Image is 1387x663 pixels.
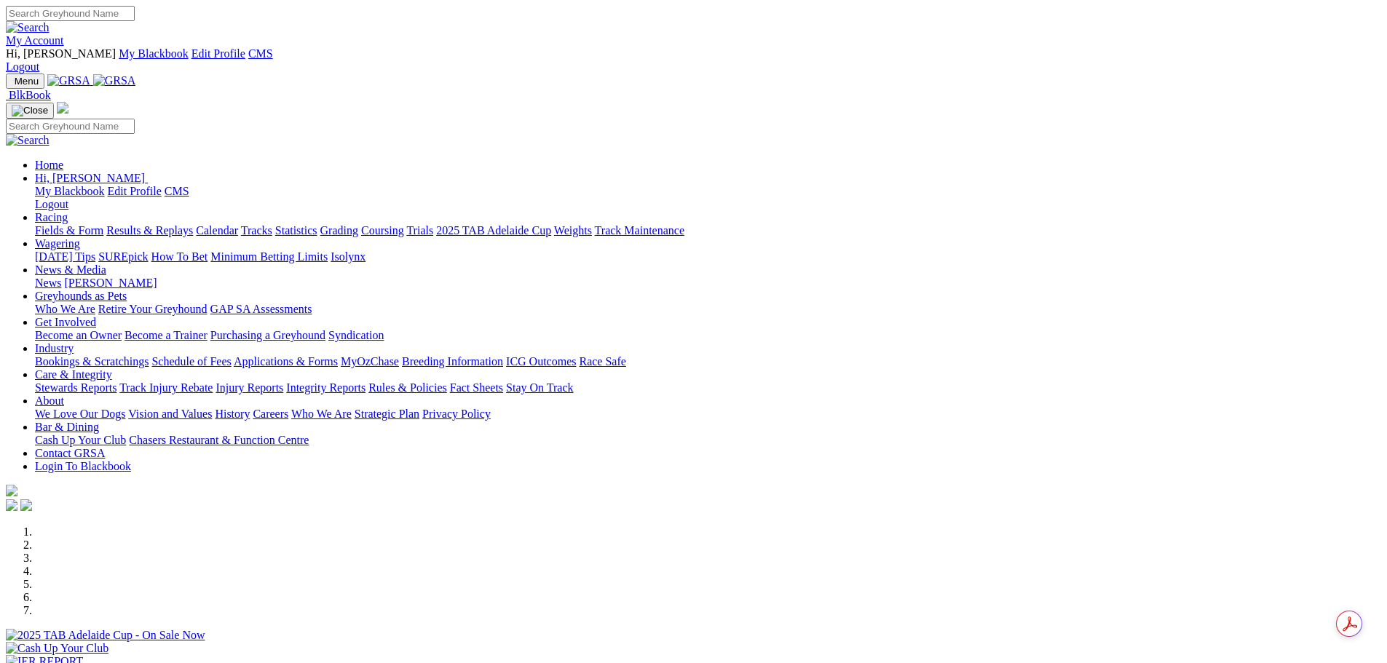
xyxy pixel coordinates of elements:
[35,277,61,289] a: News
[98,303,208,315] a: Retire Your Greyhound
[98,250,148,263] a: SUREpick
[6,119,135,134] input: Search
[402,355,503,368] a: Breeding Information
[35,381,1381,394] div: Care & Integrity
[241,224,272,237] a: Tracks
[328,329,384,341] a: Syndication
[6,34,64,47] a: My Account
[129,434,309,446] a: Chasers Restaurant & Function Centre
[35,394,64,407] a: About
[253,408,288,420] a: Careers
[6,47,1381,74] div: My Account
[119,47,189,60] a: My Blackbook
[64,277,157,289] a: [PERSON_NAME]
[35,303,95,315] a: Who We Are
[6,629,205,642] img: 2025 TAB Adelaide Cup - On Sale Now
[6,60,39,73] a: Logout
[35,250,95,263] a: [DATE] Tips
[151,250,208,263] a: How To Bet
[234,355,338,368] a: Applications & Forms
[35,460,131,472] a: Login To Blackbook
[436,224,551,237] a: 2025 TAB Adelaide Cup
[35,237,80,250] a: Wagering
[6,103,54,119] button: Toggle navigation
[35,250,1381,263] div: Wagering
[128,408,212,420] a: Vision and Values
[6,134,50,147] img: Search
[35,355,149,368] a: Bookings & Scratchings
[106,224,193,237] a: Results & Replays
[196,224,238,237] a: Calendar
[35,329,122,341] a: Become an Owner
[6,74,44,89] button: Toggle navigation
[20,499,32,511] img: twitter.svg
[35,408,125,420] a: We Love Our Dogs
[422,408,491,420] a: Privacy Policy
[450,381,503,394] a: Fact Sheets
[35,342,74,354] a: Industry
[35,211,68,223] a: Racing
[35,224,103,237] a: Fields & Form
[406,224,433,237] a: Trials
[320,224,358,237] a: Grading
[35,434,126,446] a: Cash Up Your Club
[35,381,116,394] a: Stewards Reports
[35,421,99,433] a: Bar & Dining
[12,105,48,116] img: Close
[6,642,108,655] img: Cash Up Your Club
[210,250,328,263] a: Minimum Betting Limits
[216,381,283,394] a: Injury Reports
[506,381,573,394] a: Stay On Track
[579,355,625,368] a: Race Safe
[506,355,576,368] a: ICG Outcomes
[6,6,135,21] input: Search
[35,185,1381,211] div: Hi, [PERSON_NAME]
[595,224,684,237] a: Track Maintenance
[35,172,145,184] span: Hi, [PERSON_NAME]
[35,447,105,459] a: Contact GRSA
[210,329,325,341] a: Purchasing a Greyhound
[35,355,1381,368] div: Industry
[35,290,127,302] a: Greyhounds as Pets
[35,408,1381,421] div: About
[6,47,116,60] span: Hi, [PERSON_NAME]
[57,102,68,114] img: logo-grsa-white.png
[35,303,1381,316] div: Greyhounds as Pets
[47,74,90,87] img: GRSA
[35,434,1381,447] div: Bar & Dining
[35,185,105,197] a: My Blackbook
[361,224,404,237] a: Coursing
[341,355,399,368] a: MyOzChase
[286,381,365,394] a: Integrity Reports
[119,381,213,394] a: Track Injury Rebate
[35,198,68,210] a: Logout
[35,368,112,381] a: Care & Integrity
[15,76,39,87] span: Menu
[191,47,245,60] a: Edit Profile
[210,303,312,315] a: GAP SA Assessments
[35,277,1381,290] div: News & Media
[215,408,250,420] a: History
[151,355,231,368] a: Schedule of Fees
[6,485,17,496] img: logo-grsa-white.png
[6,89,51,101] a: BlkBook
[368,381,447,394] a: Rules & Policies
[291,408,352,420] a: Who We Are
[6,499,17,511] img: facebook.svg
[554,224,592,237] a: Weights
[35,172,148,184] a: Hi, [PERSON_NAME]
[93,74,136,87] img: GRSA
[35,224,1381,237] div: Racing
[248,47,273,60] a: CMS
[9,89,51,101] span: BlkBook
[275,224,317,237] a: Statistics
[35,159,63,171] a: Home
[6,21,50,34] img: Search
[35,263,106,276] a: News & Media
[331,250,365,263] a: Isolynx
[35,329,1381,342] div: Get Involved
[355,408,419,420] a: Strategic Plan
[125,329,208,341] a: Become a Trainer
[165,185,189,197] a: CMS
[108,185,162,197] a: Edit Profile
